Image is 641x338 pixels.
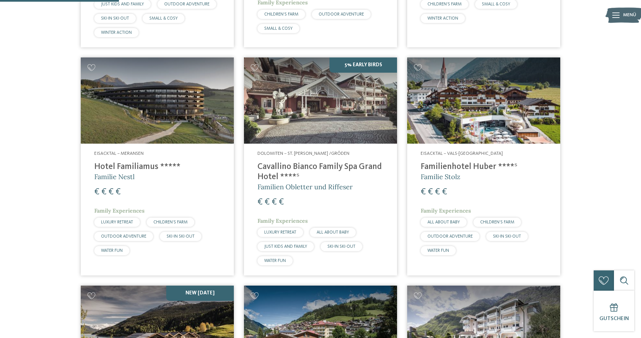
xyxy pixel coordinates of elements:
[421,151,503,156] span: Eisacktal – Vals-[GEOGRAPHIC_DATA]
[101,30,132,35] span: WINTER ACTION
[427,220,460,224] span: ALL ABOUT BABY
[257,183,353,191] span: Familien Obletter und Riffeser
[257,162,384,182] h4: Cavallino Bianco Family Spa Grand Hotel ****ˢ
[427,2,462,6] span: CHILDREN’S FARM
[264,259,286,263] span: WATER FUN
[101,220,133,224] span: LUXURY RETREAT
[407,57,560,275] a: Familienhotels gesucht? Hier findet ihr die besten! Eisacktal – Vals-[GEOGRAPHIC_DATA] Familienho...
[279,198,284,207] span: €
[101,248,123,253] span: WATER FUN
[421,172,460,181] span: Familie Stolz
[482,2,510,6] span: SMALL & COSY
[108,188,114,196] span: €
[319,12,364,17] span: OUTDOOR ADVENTURE
[327,244,355,249] span: SKI-IN SKI-OUT
[167,234,195,239] span: SKI-IN SKI-OUT
[407,57,560,144] img: Familienhotels gesucht? Hier findet ihr die besten!
[94,207,145,214] span: Family Experiences
[427,248,449,253] span: WATER FUN
[94,188,99,196] span: €
[421,207,471,214] span: Family Experiences
[265,198,270,207] span: €
[101,188,106,196] span: €
[427,16,458,21] span: WINTER ACTION
[81,57,234,275] a: Familienhotels gesucht? Hier findet ihr die besten! Eisacktal – Meransen Hotel Familiamus ***** F...
[435,188,440,196] span: €
[94,151,144,156] span: Eisacktal – Meransen
[101,234,146,239] span: OUTDOOR ADVENTURE
[164,2,209,6] span: OUTDOOR ADVENTURE
[244,57,397,275] a: Familienhotels gesucht? Hier findet ihr die besten! 5% Early Birds Dolomiten – St. [PERSON_NAME] ...
[272,198,277,207] span: €
[116,188,121,196] span: €
[599,316,629,321] span: Gutschein
[257,217,308,224] span: Family Experiences
[153,220,188,224] span: CHILDREN’S FARM
[264,26,293,31] span: SMALL & COSY
[101,16,129,21] span: SKI-IN SKI-OUT
[421,188,426,196] span: €
[480,220,514,224] span: CHILDREN’S FARM
[94,172,134,181] span: Familie Nestl
[442,188,447,196] span: €
[264,12,298,17] span: CHILDREN’S FARM
[149,16,178,21] span: SMALL & COSY
[493,234,521,239] span: SKI-IN SKI-OUT
[264,230,296,235] span: LUXURY RETREAT
[257,151,349,156] span: Dolomiten – St. [PERSON_NAME] /Gröden
[101,2,144,6] span: JUST KIDS AND FAMILY
[81,57,234,144] img: Familienhotels gesucht? Hier findet ihr die besten!
[257,198,263,207] span: €
[428,188,433,196] span: €
[244,57,397,144] img: Family Spa Grand Hotel Cavallino Bianco ****ˢ
[427,234,473,239] span: OUTDOOR ADVENTURE
[594,291,634,331] a: Gutschein
[421,162,547,172] h4: Familienhotel Huber ****ˢ
[317,230,349,235] span: ALL ABOUT BABY
[264,244,307,249] span: JUST KIDS AND FAMILY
